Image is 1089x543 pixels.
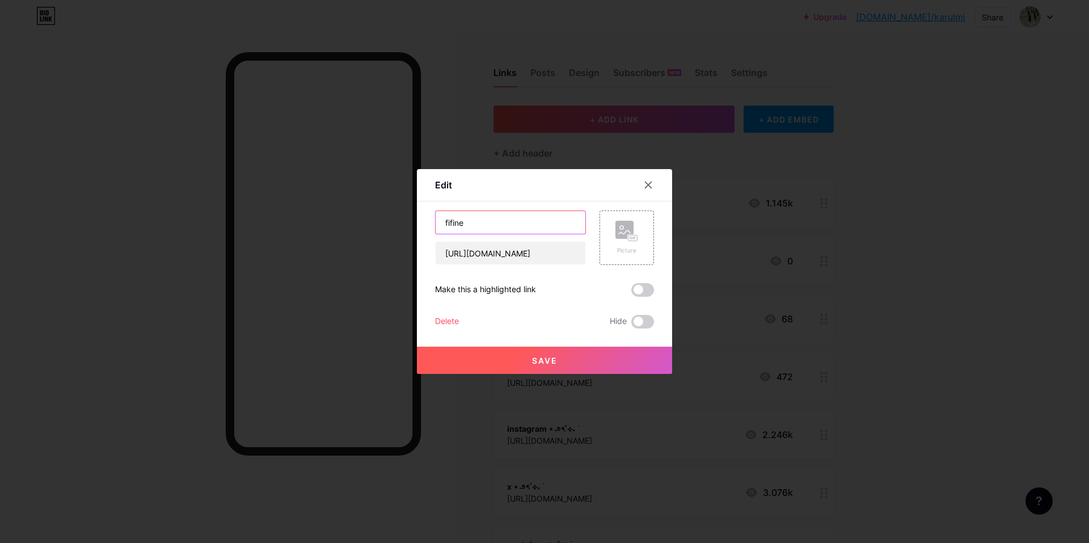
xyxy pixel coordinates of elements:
span: Save [532,356,558,365]
div: Delete [435,315,459,329]
div: Edit [435,178,452,192]
div: Picture [615,246,638,255]
input: Title [436,211,585,234]
input: URL [436,242,585,264]
button: Save [417,347,672,374]
span: Hide [610,315,627,329]
div: Make this a highlighted link [435,283,536,297]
